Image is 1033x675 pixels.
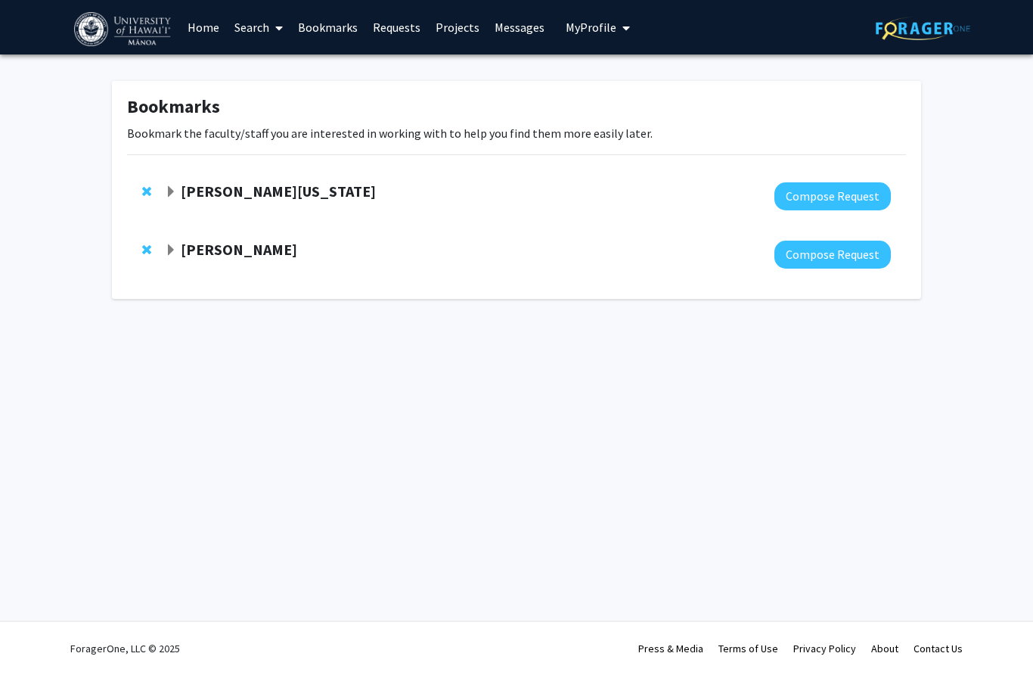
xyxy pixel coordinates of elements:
iframe: Chat [11,607,64,664]
a: Terms of Use [718,642,778,655]
a: About [871,642,898,655]
strong: [PERSON_NAME][US_STATE] [181,182,376,201]
a: Press & Media [638,642,703,655]
h1: Bookmarks [127,96,906,118]
a: Privacy Policy [793,642,856,655]
strong: [PERSON_NAME] [181,240,297,259]
a: Home [180,1,227,54]
img: ForagerOne Logo [876,17,970,40]
img: University of Hawaiʻi at Mānoa Logo [74,12,174,46]
p: Bookmark the faculty/staff you are interested in working with to help you find them more easily l... [127,124,906,142]
span: Expand Michael Norris Bookmark [165,244,177,257]
span: Remove Michael Norris from bookmarks [142,244,151,256]
div: ForagerOne, LLC © 2025 [70,622,180,675]
span: Remove Peter Washington from bookmarks [142,185,151,198]
span: My Profile [566,20,616,35]
button: Compose Request to Michael Norris [774,241,891,269]
a: Search [227,1,290,54]
a: Requests [365,1,428,54]
a: Contact Us [914,642,963,655]
span: Expand Peter Washington Bookmark [165,186,177,198]
a: Messages [487,1,552,54]
a: Projects [428,1,487,54]
a: Bookmarks [290,1,365,54]
button: Compose Request to Peter Washington [774,182,891,210]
